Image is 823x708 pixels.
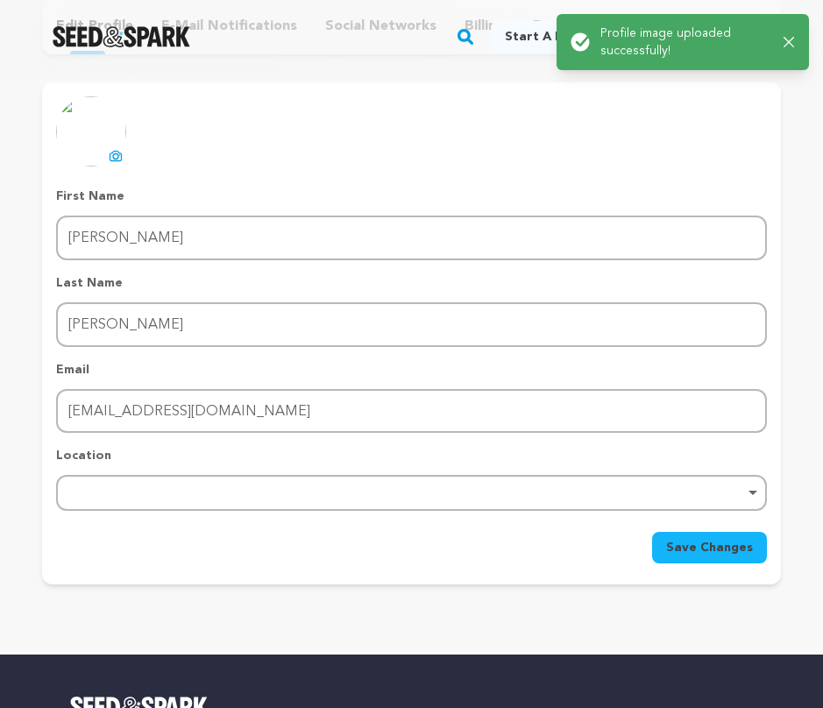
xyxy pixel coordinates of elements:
[652,532,767,563] button: Save Changes
[600,25,770,60] p: Profile image uploaded successfully!
[56,389,767,434] input: Email
[666,539,753,556] span: Save Changes
[56,447,767,464] p: Location
[53,26,190,47] img: Seed&Spark Logo Dark Mode
[56,274,767,292] p: Last Name
[56,302,767,347] input: Last Name
[56,188,767,205] p: First Name
[56,361,767,379] p: Email
[56,216,767,260] input: First Name
[53,26,190,47] a: Seed&Spark Homepage
[491,21,615,53] a: Start a project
